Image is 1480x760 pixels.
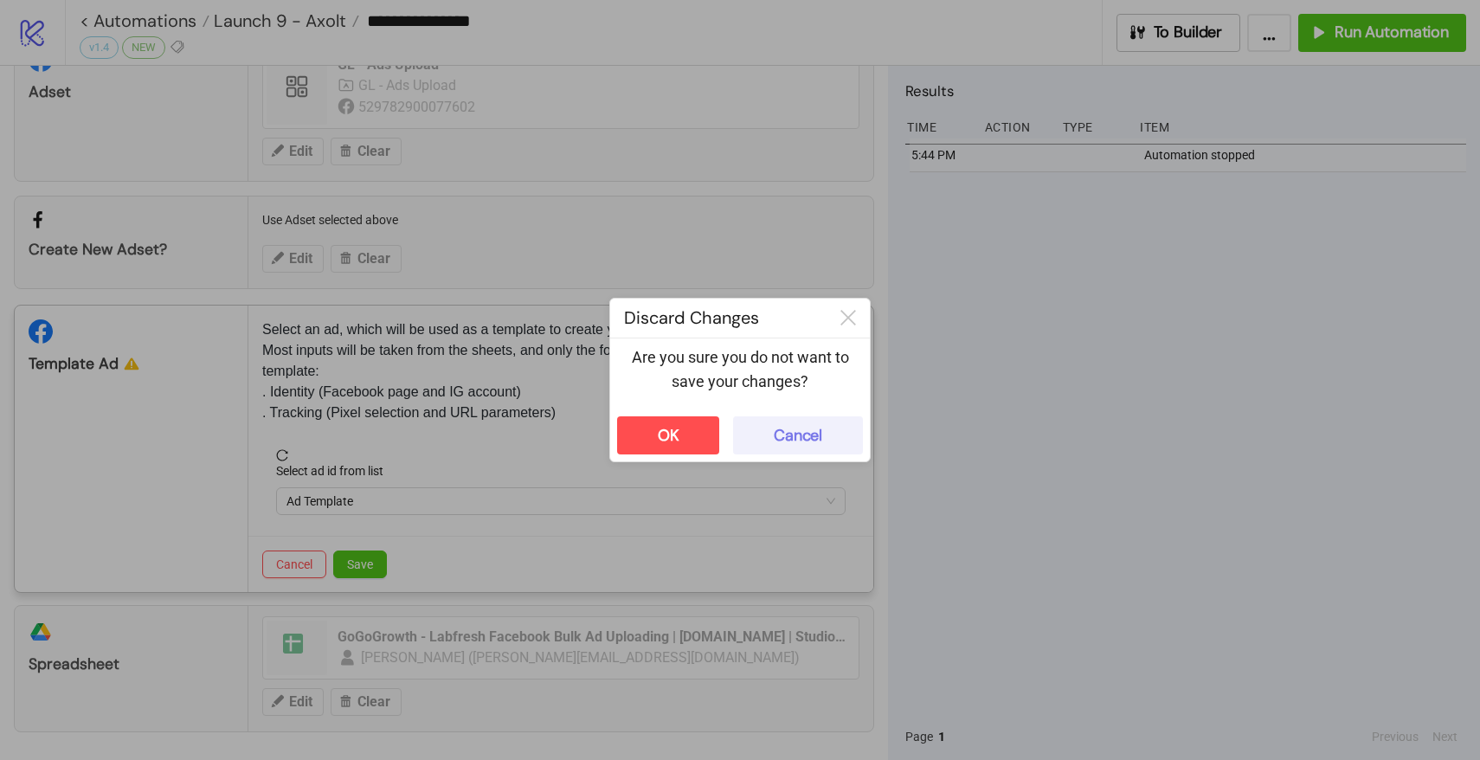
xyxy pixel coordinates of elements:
[733,416,863,454] button: Cancel
[610,299,827,338] div: Discard Changes
[617,416,719,454] button: OK
[624,345,856,395] p: Are you sure you do not want to save your changes?
[658,426,679,446] div: OK
[774,426,822,446] div: Cancel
